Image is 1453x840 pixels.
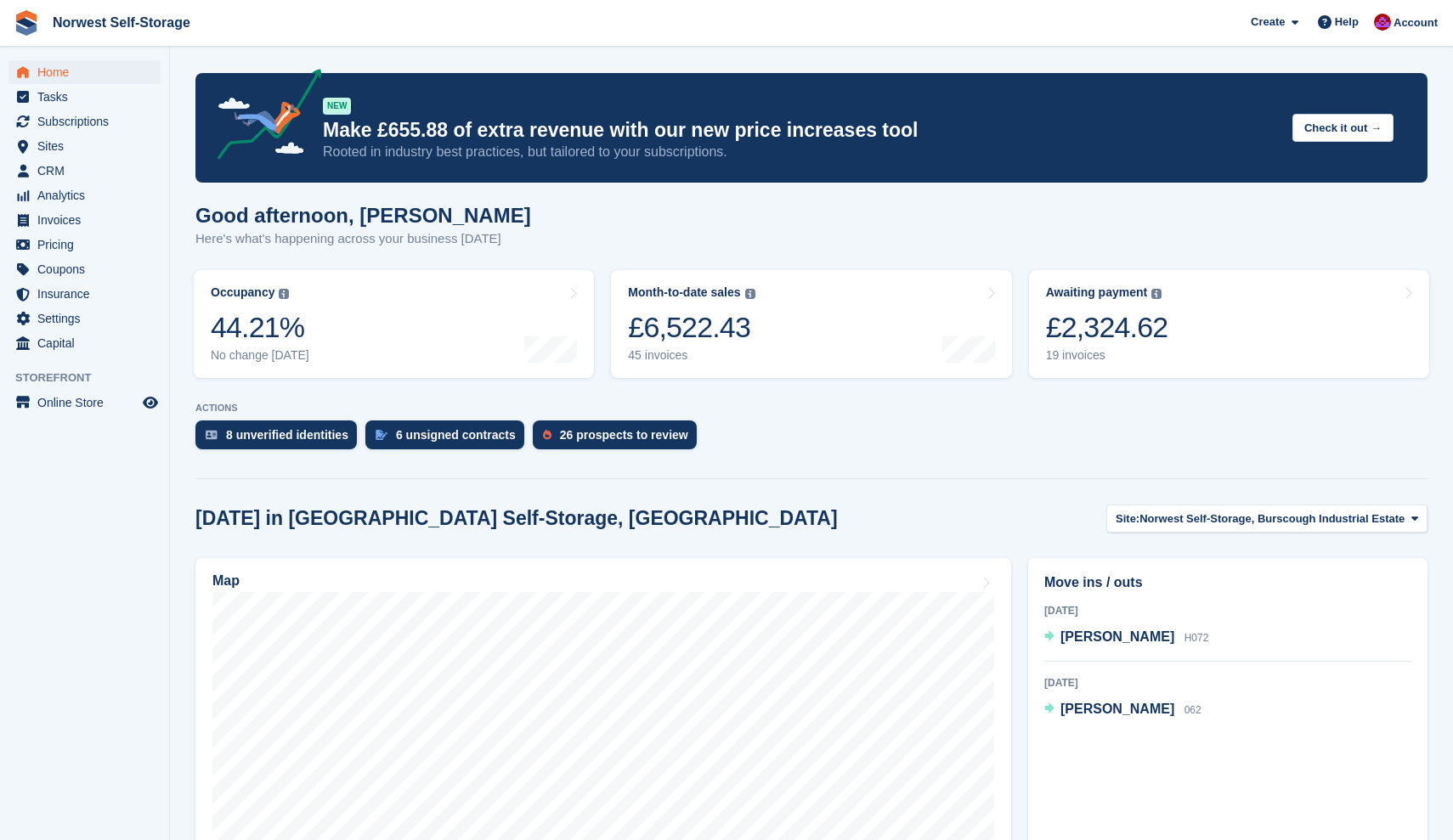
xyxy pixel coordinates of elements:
span: Coupons [37,257,139,281]
span: Home [37,60,139,84]
a: menu [8,60,161,84]
a: menu [8,159,161,183]
p: ACTIONS [195,403,1428,414]
span: Account [1394,14,1438,31]
div: 19 invoices [1046,348,1168,363]
a: Awaiting payment £2,324.62 19 invoices [1029,270,1429,378]
h2: [DATE] in [GEOGRAPHIC_DATA] Self-Storage, [GEOGRAPHIC_DATA] [195,507,838,530]
span: Pricing [37,233,139,257]
span: H072 [1184,632,1209,644]
span: Settings [37,307,139,330]
a: 26 prospects to review [533,420,705,458]
img: icon-info-grey-7440780725fd019a000dd9b08b2336e03edf1995a4989e88bcd33f0948082b44.svg [745,289,755,299]
a: menu [8,257,161,281]
a: menu [8,85,161,109]
span: Capital [37,331,139,355]
a: Norwest Self-Storage [46,8,197,37]
p: Make £655.88 of extra revenue with our new price increases tool [323,118,1279,143]
a: menu [8,110,161,133]
h1: Good afternoon, [PERSON_NAME] [195,204,531,227]
div: £2,324.62 [1046,310,1168,345]
a: menu [8,331,161,355]
span: Tasks [37,85,139,109]
div: [DATE] [1044,603,1411,618]
a: Occupancy 44.21% No change [DATE] [194,270,594,378]
span: [PERSON_NAME] [1060,629,1174,644]
span: [PERSON_NAME] [1060,702,1174,716]
span: Storefront [15,369,169,386]
span: Analytics [37,183,139,207]
a: [PERSON_NAME] H072 [1044,627,1208,649]
h2: Map [212,573,240,589]
div: 44.21% [211,310,309,345]
div: NEW [323,98,351,115]
span: Create [1251,14,1285,31]
img: icon-info-grey-7440780725fd019a000dd9b08b2336e03edf1995a4989e88bcd33f0948082b44.svg [1151,289,1162,299]
a: Preview store [140,392,161,413]
span: 062 [1184,704,1201,716]
button: Site: Norwest Self-Storage, Burscough Industrial Estate [1106,505,1428,533]
img: prospect-51fa495bee0391a8d652442698ab0144808aea92771e9ea1ae160a38d050c398.svg [543,430,551,440]
span: CRM [37,159,139,183]
img: stora-icon-8386f47178a22dfd0bd8f6a31ec36ba5ce8667c1dd55bd0f319d3a0aa187defe.svg [14,10,39,36]
span: Online Store [37,391,139,414]
span: Insurance [37,282,139,306]
div: 26 prospects to review [560,428,688,442]
div: No change [DATE] [211,348,309,363]
span: Invoices [37,208,139,232]
a: 8 unverified identities [195,420,365,458]
div: 8 unverified identities [226,428,348,442]
a: menu [8,307,161,330]
img: price-adjustments-announcement-icon-8257ccfd72463d97f412b2fc003d46551f7dbcb40ab6d574587a9cd5c0d94... [203,69,322,166]
a: Month-to-date sales £6,522.43 45 invoices [611,270,1011,378]
img: contract_signature_icon-13c848040528278c33f63329250d36e43548de30e8caae1d1a13099fd9432cc5.svg [376,430,387,440]
a: 6 unsigned contracts [365,420,533,458]
img: Daniel Grensinger [1374,14,1391,31]
p: Rooted in industry best practices, but tailored to your subscriptions. [323,143,1279,161]
span: Site: [1116,510,1139,527]
div: Month-to-date sales [628,285,740,300]
span: Help [1335,14,1359,31]
div: Occupancy [211,285,274,300]
a: menu [8,233,161,257]
img: icon-info-grey-7440780725fd019a000dd9b08b2336e03edf1995a4989e88bcd33f0948082b44.svg [279,289,289,299]
div: 45 invoices [628,348,755,363]
span: Sites [37,134,139,158]
a: menu [8,208,161,232]
a: menu [8,282,161,306]
a: menu [8,134,161,158]
a: menu [8,391,161,414]
div: 6 unsigned contracts [396,428,516,442]
a: [PERSON_NAME] 062 [1044,699,1201,721]
div: [DATE] [1044,675,1411,691]
img: verify_identity-adf6edd0f0f0b5bbfe63781bf79b02c33cf7c696d77639b501bdc392416b5a36.svg [206,430,218,440]
p: Here's what's happening across your business [DATE] [195,229,531,249]
div: £6,522.43 [628,310,755,345]
div: Awaiting payment [1046,285,1148,300]
span: Norwest Self-Storage, Burscough Industrial Estate [1139,510,1405,527]
span: Subscriptions [37,110,139,133]
h2: Move ins / outs [1044,572,1411,593]
button: Check it out → [1292,114,1394,142]
a: menu [8,183,161,207]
